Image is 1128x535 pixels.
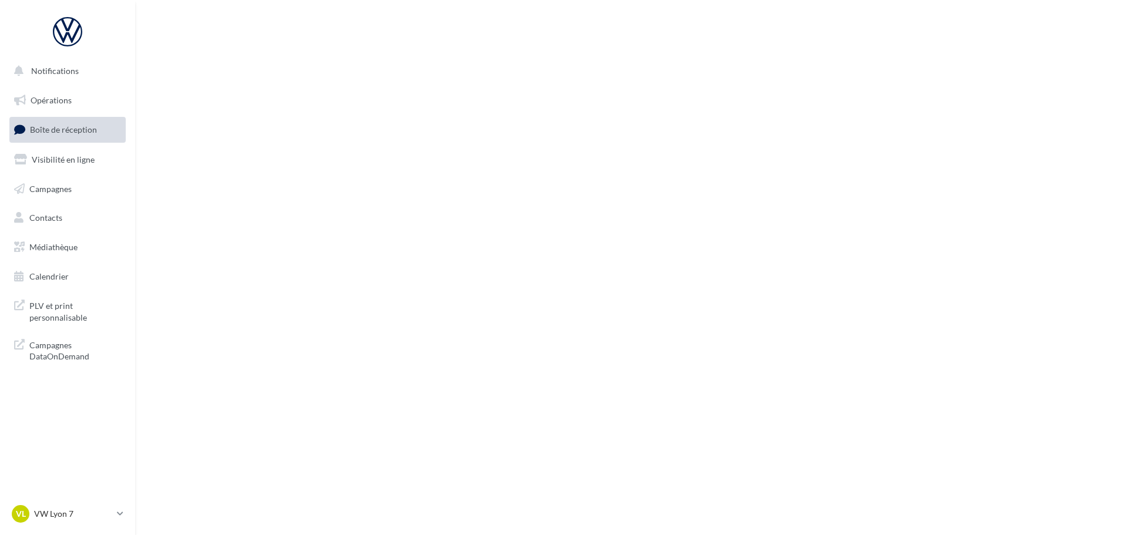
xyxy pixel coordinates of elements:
[29,298,121,323] span: PLV et print personnalisable
[7,235,128,260] a: Médiathèque
[29,183,72,193] span: Campagnes
[7,332,128,367] a: Campagnes DataOnDemand
[30,125,97,134] span: Boîte de réception
[16,508,26,520] span: VL
[32,154,95,164] span: Visibilité en ligne
[34,508,112,520] p: VW Lyon 7
[7,206,128,230] a: Contacts
[7,117,128,142] a: Boîte de réception
[7,177,128,201] a: Campagnes
[7,264,128,289] a: Calendrier
[7,59,123,83] button: Notifications
[29,337,121,362] span: Campagnes DataOnDemand
[31,95,72,105] span: Opérations
[31,66,79,76] span: Notifications
[9,503,126,525] a: VL VW Lyon 7
[29,213,62,223] span: Contacts
[7,147,128,172] a: Visibilité en ligne
[7,88,128,113] a: Opérations
[29,242,78,252] span: Médiathèque
[7,293,128,328] a: PLV et print personnalisable
[29,271,69,281] span: Calendrier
